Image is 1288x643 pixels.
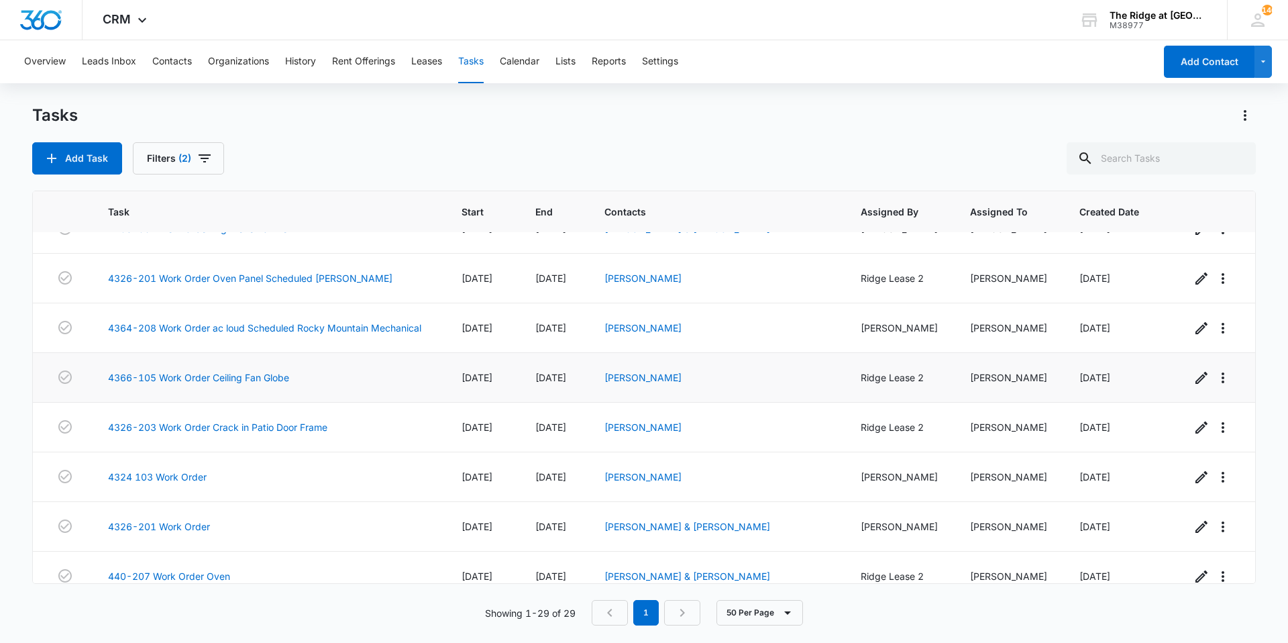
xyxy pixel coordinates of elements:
span: [DATE] [462,422,492,433]
span: [DATE] [462,521,492,532]
div: Ridge Lease 2 [861,370,938,385]
span: 146 [1262,5,1273,15]
span: [DATE] [462,273,492,284]
a: [PERSON_NAME] [604,322,682,334]
span: [DATE] [535,471,566,483]
input: Search Tasks [1067,142,1256,175]
button: Filters(2) [133,142,224,175]
span: Start [462,205,484,219]
a: [PERSON_NAME] [604,273,682,284]
h1: Tasks [32,105,78,126]
div: [PERSON_NAME] [970,569,1047,583]
a: [PERSON_NAME] & [PERSON_NAME] [604,571,770,582]
button: Add Contact [1164,46,1254,78]
span: [DATE] [462,571,492,582]
span: [DATE] [535,422,566,433]
span: [DATE] [1079,372,1110,383]
div: Ridge Lease 2 [861,569,938,583]
span: [DATE] [535,372,566,383]
button: History [285,40,316,83]
span: [DATE] [1079,471,1110,483]
a: 4324 103 Work Order [108,470,207,484]
span: [DATE] [462,322,492,334]
span: Task [108,205,410,219]
span: End [535,205,553,219]
button: Add Task [32,142,122,175]
div: account name [1110,10,1207,21]
span: [DATE] [535,322,566,334]
a: [PERSON_NAME] [604,372,682,383]
div: [PERSON_NAME] [861,470,938,484]
div: [PERSON_NAME] [970,420,1047,434]
button: Reports [592,40,626,83]
div: notifications count [1262,5,1273,15]
button: Calendar [500,40,539,83]
span: (2) [178,154,191,163]
a: [PERSON_NAME] & [PERSON_NAME] [604,521,770,532]
span: [DATE] [462,471,492,483]
a: 4326-203 Work Order Crack in Patio Door Frame [108,420,327,434]
span: Created Date [1079,205,1139,219]
nav: Pagination [592,600,700,626]
div: [PERSON_NAME] [861,520,938,534]
span: [DATE] [1079,273,1110,284]
span: [DATE] [1079,322,1110,334]
div: Ridge Lease 2 [861,271,938,285]
p: Showing 1-29 of 29 [485,606,576,620]
span: [DATE] [535,571,566,582]
button: Contacts [152,40,192,83]
span: [DATE] [535,273,566,284]
span: Contacts [604,205,809,219]
span: Assigned By [861,205,918,219]
button: Rent Offerings [332,40,395,83]
button: Leads Inbox [82,40,136,83]
button: 50 Per Page [716,600,803,626]
a: 4366-105 Work Order Ceiling Fan Globe [108,370,289,385]
span: [DATE] [535,521,566,532]
span: [DATE] [1079,521,1110,532]
button: Settings [642,40,678,83]
button: Actions [1234,105,1256,126]
div: account id [1110,21,1207,30]
em: 1 [633,600,659,626]
div: [PERSON_NAME] [861,321,938,335]
span: CRM [103,12,131,26]
span: [DATE] [1079,571,1110,582]
a: 4364-208 Work Order ac loud Scheduled Rocky Mountain Mechanical [108,321,421,335]
button: Overview [24,40,66,83]
div: Ridge Lease 2 [861,420,938,434]
button: Leases [411,40,442,83]
a: 4326-201 Work Order Oven Panel Scheduled [PERSON_NAME] [108,271,392,285]
button: Organizations [208,40,269,83]
div: [PERSON_NAME] [970,470,1047,484]
a: 440-207 Work Order Oven [108,569,230,583]
div: [PERSON_NAME] [970,370,1047,385]
button: Lists [555,40,576,83]
span: Assigned To [970,205,1028,219]
div: [PERSON_NAME] [970,520,1047,534]
div: [PERSON_NAME] [970,321,1047,335]
span: [DATE] [1079,422,1110,433]
a: 4326-201 Work Order [108,520,210,534]
a: [PERSON_NAME] [604,422,682,433]
div: [PERSON_NAME] [970,271,1047,285]
span: [DATE] [462,372,492,383]
button: Tasks [458,40,484,83]
a: [PERSON_NAME] [604,471,682,483]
